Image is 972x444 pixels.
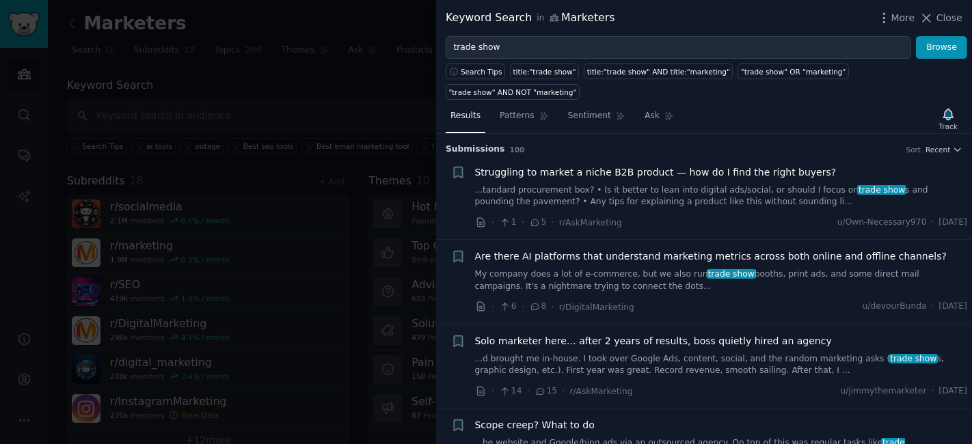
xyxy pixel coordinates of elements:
button: Search Tips [446,64,505,79]
span: · [932,301,934,313]
a: Sentiment [563,105,630,133]
span: u/jimmythemarketer [841,385,927,398]
span: · [932,385,934,398]
div: Sort [906,145,921,154]
span: in [537,12,544,25]
span: · [527,384,530,398]
a: ...tandard procurement box? • Is it better to lean into digital ads/social, or should I focus ont... [475,184,968,208]
span: · [522,215,524,230]
button: Close [919,11,962,25]
span: Sentiment [568,110,611,122]
span: u/devourBunda [863,301,927,313]
div: Keyword Search Marketers [446,10,615,27]
span: · [522,300,524,314]
span: Recent [926,145,950,154]
a: ...d brought me in-house. I took over Google Ads, content, social, and the random marketing asks ... [475,353,968,377]
span: 6 [499,301,516,313]
a: Results [446,105,485,133]
span: Search Tips [461,67,502,77]
a: My company does a lot of e-commerce, but we also runtrade showbooths, print ads, and some direct ... [475,268,968,292]
a: title:"trade show" AND title:"marketing" [584,64,733,79]
a: Scope creep? What to do [475,418,595,432]
button: Recent [926,145,962,154]
span: · [491,384,494,398]
span: Patterns [500,110,534,122]
span: · [562,384,565,398]
button: More [877,11,915,25]
span: r/AskMarketing [570,387,633,396]
span: 8 [529,301,546,313]
span: 100 [510,145,525,154]
a: "trade show" AND NOT "marketing" [446,84,580,100]
span: 15 [535,385,557,398]
a: "trade show" OR "marketing" [738,64,849,79]
span: · [552,300,554,314]
span: [DATE] [939,385,967,398]
span: r/AskMarketing [559,218,622,227]
div: title:"trade show" [513,67,576,77]
a: Struggling to market a niche B2B product — how do I find the right buyers? [475,165,837,180]
div: title:"trade show" AND title:"marketing" [587,67,730,77]
span: [DATE] [939,301,967,313]
span: [DATE] [939,217,967,229]
span: 14 [499,385,522,398]
span: · [491,215,494,230]
a: title:"trade show" [510,64,579,79]
input: Try a keyword related to your business [446,36,911,59]
span: 1 [499,217,516,229]
span: · [491,300,494,314]
span: · [552,215,554,230]
div: Track [939,122,958,131]
span: trade show [857,185,906,195]
a: Solo marketer here… after 2 years of results, boss quietly hired an agency [475,334,832,348]
div: "trade show" OR "marketing" [741,67,846,77]
span: u/Own-Necessary970 [837,217,927,229]
span: r/DigitalMarketing [559,303,634,312]
span: Results [450,110,481,122]
button: Track [934,105,962,133]
span: Submission s [446,143,505,156]
span: 5 [529,217,546,229]
a: Ask [640,105,679,133]
span: More [891,11,915,25]
span: Close [936,11,962,25]
span: Ask [645,110,660,122]
a: Patterns [495,105,553,133]
button: Browse [916,36,967,59]
a: Are there AI platforms that understand marketing metrics across both online and offline channels? [475,249,947,264]
div: "trade show" AND NOT "marketing" [449,87,577,97]
span: · [932,217,934,229]
span: trade show [707,269,756,279]
span: trade show [889,354,939,363]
